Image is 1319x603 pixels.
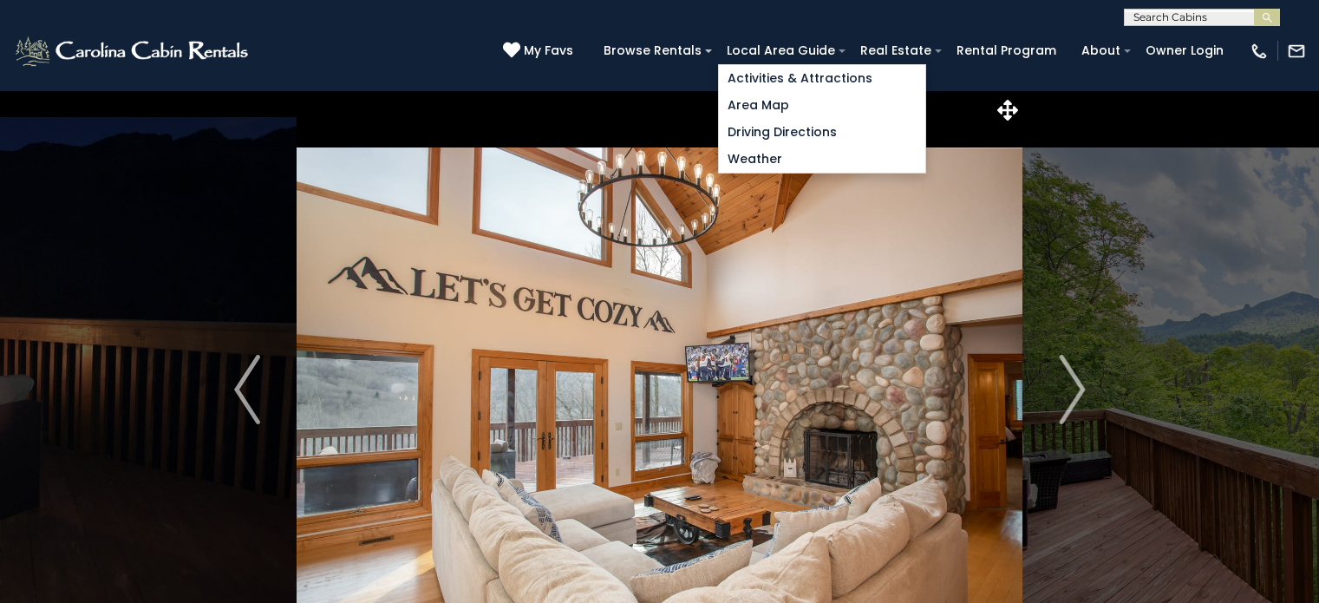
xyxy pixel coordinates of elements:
[719,92,925,119] a: Area Map
[1073,37,1129,64] a: About
[719,146,925,173] a: Weather
[718,37,844,64] a: Local Area Guide
[234,355,260,424] img: arrow
[524,42,573,60] span: My Favs
[852,37,940,64] a: Real Estate
[1137,37,1232,64] a: Owner Login
[13,34,253,69] img: White-1-2.png
[1059,355,1085,424] img: arrow
[719,65,925,92] a: Activities & Attractions
[1287,42,1306,61] img: mail-regular-white.png
[948,37,1065,64] a: Rental Program
[1250,42,1269,61] img: phone-regular-white.png
[503,42,578,61] a: My Favs
[719,119,925,146] a: Driving Directions
[595,37,710,64] a: Browse Rentals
